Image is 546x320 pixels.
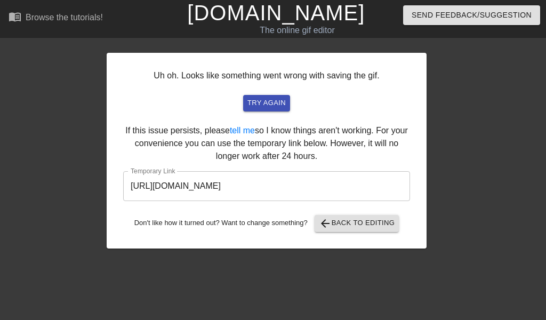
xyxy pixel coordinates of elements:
span: menu_book [9,10,21,23]
a: [DOMAIN_NAME] [187,1,365,25]
span: Back to Editing [319,217,395,230]
button: try again [243,95,290,111]
a: Browse the tutorials! [9,10,103,27]
a: tell me [230,126,255,135]
div: The online gif editor [187,24,407,37]
span: Send Feedback/Suggestion [412,9,532,22]
div: Don't like how it turned out? Want to change something? [123,215,410,232]
button: Back to Editing [315,215,399,232]
div: Uh oh. Looks like something went wrong with saving the gif. If this issue persists, please so I k... [107,53,427,249]
div: Browse the tutorials! [26,13,103,22]
button: Send Feedback/Suggestion [403,5,540,25]
input: bare [123,171,410,201]
span: arrow_back [319,217,332,230]
span: try again [247,97,286,109]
